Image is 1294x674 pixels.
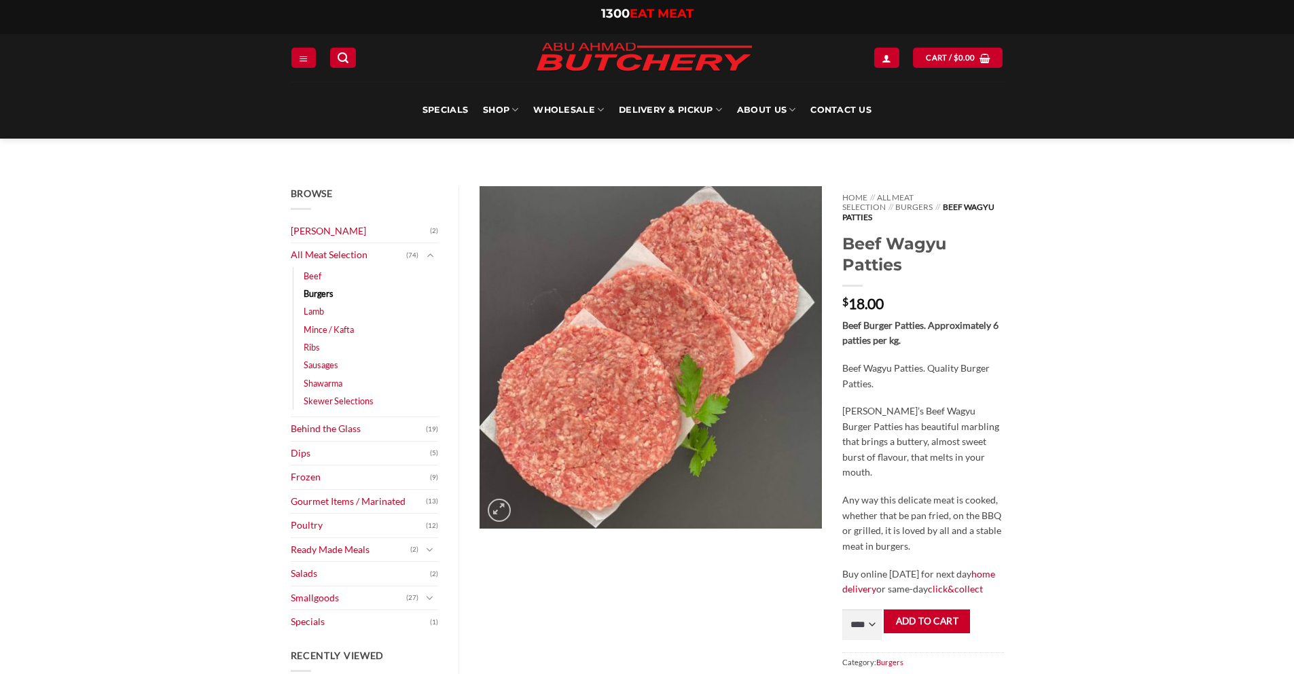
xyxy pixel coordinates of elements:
[488,499,511,522] a: Zoom
[842,404,1003,480] p: [PERSON_NAME]’s Beef Wagyu Burger Patties has beautiful marbling that brings a buttery, almost sw...
[422,542,438,557] button: Toggle
[304,285,334,302] a: Burgers
[422,590,438,605] button: Toggle
[928,583,983,595] a: click&collect
[291,562,431,586] a: Salads
[842,192,914,212] a: All Meat Selection
[291,610,431,634] a: Specials
[895,202,933,212] a: Burgers
[426,516,438,536] span: (12)
[291,650,384,661] span: Recently Viewed
[842,652,1003,672] span: Category:
[630,6,694,21] span: EAT MEAT
[842,295,884,312] bdi: 18.00
[291,48,316,67] a: Menu
[291,465,431,489] a: Frozen
[737,82,795,139] a: About Us
[935,202,940,212] span: //
[430,443,438,463] span: (5)
[842,567,1003,597] p: Buy online [DATE] for next day or same-day
[842,319,999,347] strong: Beef Burger Patties. Approximately 6 patties per kg.
[884,609,970,633] button: Add to cart
[304,392,374,410] a: Skewer Selections
[842,192,867,202] a: Home
[810,82,871,139] a: Contact Us
[430,612,438,633] span: (1)
[291,188,333,199] span: Browse
[304,321,354,338] a: Mince / Kafta
[533,82,604,139] a: Wholesale
[410,539,418,560] span: (2)
[842,202,994,221] span: Beef Wagyu Patties
[304,338,320,356] a: Ribs
[304,302,324,320] a: Lamb
[291,538,411,562] a: Ready Made Meals
[842,493,1003,554] p: Any way this delicate meat is cooked, whether that be pan fried, on the BBQ or grilled, it is lov...
[291,417,427,441] a: Behind the Glass
[423,82,468,139] a: Specials
[601,6,694,21] a: 1300EAT MEAT
[842,296,848,307] span: $
[842,361,1003,391] p: Beef Wagyu Patties. Quality Burger Patties.
[913,48,1003,67] a: View cart
[601,6,630,21] span: 1300
[330,48,356,67] a: Search
[304,374,342,392] a: Shawarma
[874,48,899,67] a: Login
[954,53,975,62] bdi: 0.00
[870,192,875,202] span: //
[430,221,438,241] span: (2)
[291,490,427,514] a: Gourmet Items / Marinated
[525,34,763,82] img: Abu Ahmad Butchery
[291,586,407,610] a: Smallgoods
[422,248,438,263] button: Toggle
[954,52,958,64] span: $
[304,267,321,285] a: Beef
[426,491,438,512] span: (13)
[619,82,722,139] a: Delivery & Pickup
[842,233,1003,275] h1: Beef Wagyu Patties
[304,356,338,374] a: Sausages
[888,202,893,212] span: //
[406,245,418,266] span: (74)
[291,243,407,267] a: All Meat Selection
[430,564,438,584] span: (2)
[291,442,431,465] a: Dips
[291,219,431,243] a: [PERSON_NAME]
[483,82,518,139] a: SHOP
[406,588,418,608] span: (27)
[480,186,822,529] img: Beef Wagyu Patties
[291,514,427,537] a: Poultry
[926,52,975,64] span: Cart /
[426,419,438,440] span: (19)
[876,658,903,667] a: Burgers
[430,467,438,488] span: (9)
